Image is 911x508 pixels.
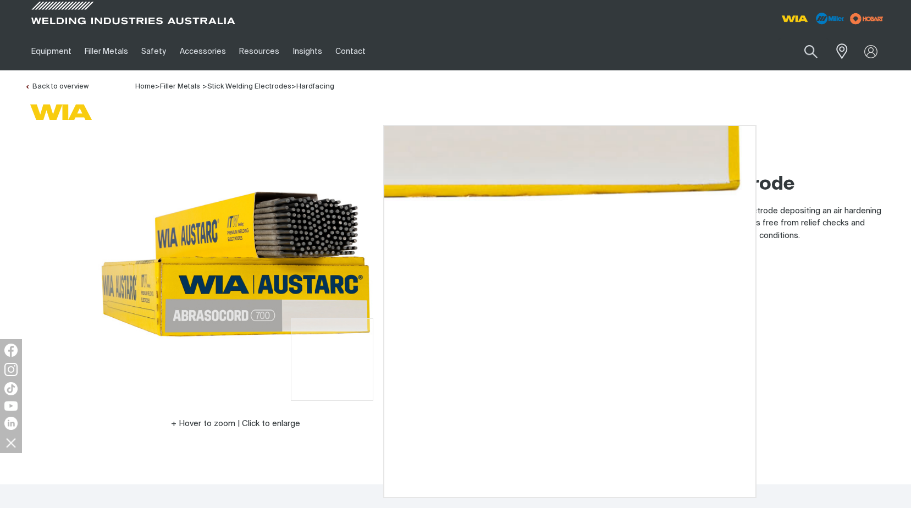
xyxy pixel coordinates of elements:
img: TikTok [4,382,18,395]
input: Product name or item number... [778,38,829,64]
img: LinkedIn [4,417,18,430]
a: Back to overview of Hardfacing [25,83,89,90]
img: Abrasocord 700 [98,126,373,401]
img: miller [847,10,887,27]
a: Contact [329,32,372,70]
a: Hardfacing [296,83,334,90]
a: Accessories [173,32,233,70]
span: WHERE TO BUY [484,340,566,357]
a: Equipment [25,32,78,70]
span: > [155,83,160,90]
img: Facebook [4,344,18,357]
a: Home [135,82,155,90]
a: Stick Welding Electrodes [207,83,291,90]
span: Home [135,83,155,90]
span: Select a variant [465,310,593,323]
h1: Abrasocord 700 [465,131,887,167]
a: Filler Metals [160,83,200,90]
span: > [291,83,296,90]
img: hide socials [2,433,20,452]
div: SMAW, MMAW [465,253,887,266]
p: The Abrasocord stick welding electrode is a smooth running AC/DC stick electrode depositing an ai... [465,205,887,242]
img: Instagram [4,363,18,376]
a: Resources [233,32,286,70]
a: Safety [135,32,173,70]
a: WHERE TO BUY [465,338,567,358]
span: > [202,83,207,90]
strong: Processes: [465,255,507,263]
a: Filler Metals [78,32,135,70]
h2: Hardfacing Stick Welding Electrode [465,173,887,197]
label: Variants [465,284,501,293]
img: YouTube [4,401,18,411]
button: Hover to zoom | Click to enlarge [164,417,307,430]
button: Search products [792,38,830,64]
nav: Main [25,32,671,70]
a: Insights [286,32,328,70]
